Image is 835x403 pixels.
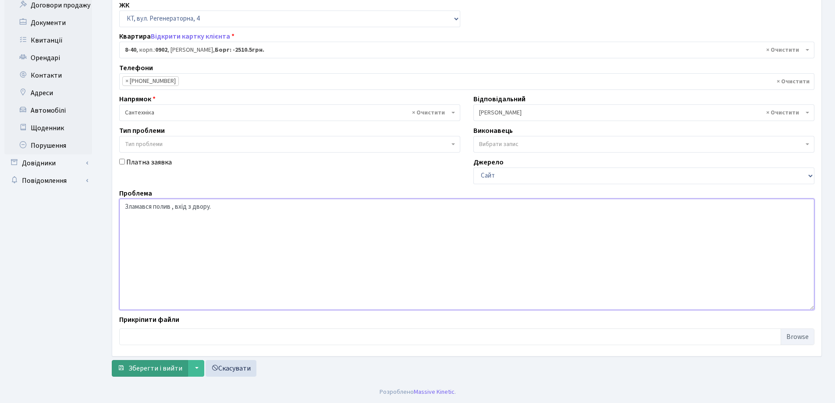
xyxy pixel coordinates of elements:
[119,188,152,199] label: Проблема
[4,119,92,137] a: Щоденник
[119,125,165,136] label: Тип проблеми
[4,172,92,189] a: Повідомлення
[119,63,153,73] label: Телефони
[151,32,230,41] a: Відкрити картку клієнта
[4,49,92,67] a: Орендарі
[125,140,163,149] span: Тип проблеми
[125,46,803,54] span: <b>8-40</b>, корп.: <b>0902</b>, Гавриленко Валерія Миколаївна, <b>Борг: -2510.5грн.</b>
[128,364,182,373] span: Зберегти і вийти
[126,157,172,168] label: Платна заявка
[766,108,799,117] span: Видалити всі елементи
[119,199,814,310] textarea: зламався полив, заливає водою.
[473,125,513,136] label: Виконавець
[4,84,92,102] a: Адреси
[473,157,504,168] label: Джерело
[119,314,179,325] label: Прикріпити файли
[473,104,814,121] span: Тихонов М.М.
[206,360,256,377] a: Скасувати
[125,77,128,86] span: ×
[4,14,92,32] a: Документи
[125,108,449,117] span: Сантехніка
[119,42,814,58] span: <b>8-40</b>, корп.: <b>0902</b>, Гавриленко Валерія Миколаївна, <b>Борг: -2510.5грн.</b>
[380,387,456,397] div: Розроблено .
[4,154,92,172] a: Довідники
[122,76,179,86] li: (067) 23-65-825
[473,94,526,104] label: Відповідальний
[479,108,803,117] span: Тихонов М.М.
[119,94,156,104] label: Напрямок
[414,387,455,396] a: Massive Kinetic
[112,360,188,377] button: Зберегти і вийти
[119,104,460,121] span: Сантехніка
[777,77,810,86] span: Видалити всі елементи
[4,67,92,84] a: Контакти
[479,140,519,149] span: Вибрати запис
[4,102,92,119] a: Автомобілі
[119,31,235,42] label: Квартира
[4,137,92,154] a: Порушення
[766,46,799,54] span: Видалити всі елементи
[125,46,136,54] b: 8-40
[412,108,445,117] span: Видалити всі елементи
[155,46,167,54] b: 0902
[215,46,264,54] b: Борг: -2510.5грн.
[4,32,92,49] a: Квитанції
